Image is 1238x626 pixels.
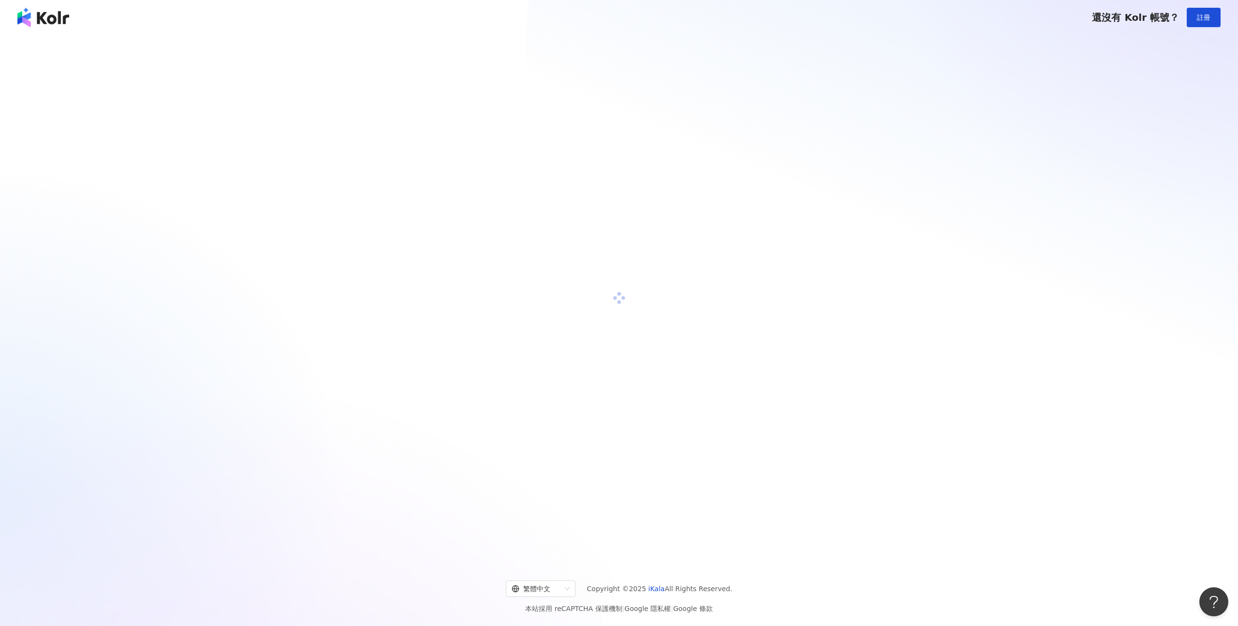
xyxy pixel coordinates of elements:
[648,585,665,593] a: iKala
[512,581,561,596] div: 繁體中文
[17,8,69,27] img: logo
[1187,8,1221,27] button: 註冊
[624,605,671,612] a: Google 隱私權
[1197,14,1210,21] span: 註冊
[673,605,713,612] a: Google 條款
[525,603,712,614] span: 本站採用 reCAPTCHA 保護機制
[587,583,733,595] span: Copyright © 2025 All Rights Reserved.
[1199,587,1228,616] iframe: Help Scout Beacon - Open
[671,605,673,612] span: |
[1092,12,1179,23] span: 還沒有 Kolr 帳號？
[622,605,625,612] span: |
